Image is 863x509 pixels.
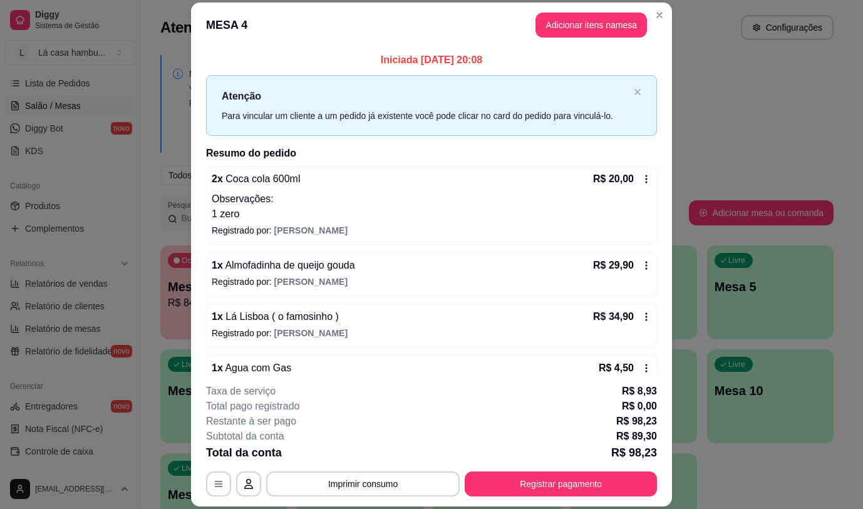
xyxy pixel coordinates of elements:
[593,258,634,273] p: R$ 29,90
[212,275,651,288] p: Registrado por:
[465,471,657,496] button: Registrar pagamento
[274,225,348,235] span: [PERSON_NAME]
[622,399,657,414] p: R$ 0,00
[212,172,300,187] p: 2 x
[206,53,657,68] p: Iniciada [DATE] 20:08
[206,429,284,444] p: Subtotal da conta
[611,444,657,461] p: R$ 98,23
[206,384,276,399] p: Taxa de serviço
[593,309,634,324] p: R$ 34,90
[212,327,651,339] p: Registrado por:
[206,444,282,461] p: Total da conta
[593,172,634,187] p: R$ 20,00
[212,192,651,207] p: Observações:
[206,146,657,161] h2: Resumo do pedido
[223,173,301,184] span: Coca cola 600ml
[223,260,355,270] span: Almofadinha de queijo gouda
[212,258,355,273] p: 1 x
[222,109,629,123] div: Para vincular um cliente a um pedido já existente você pode clicar no card do pedido para vinculá...
[191,3,672,48] header: MESA 4
[616,429,657,444] p: R$ 89,30
[266,471,460,496] button: Imprimir consumo
[212,224,651,237] p: Registrado por:
[634,88,641,96] button: close
[206,399,299,414] p: Total pago registrado
[274,277,348,287] span: [PERSON_NAME]
[212,309,339,324] p: 1 x
[599,361,634,376] p: R$ 4,50
[535,13,647,38] button: Adicionar itens namesa
[223,311,339,322] span: Lá Lisboa ( o famosinho )
[212,207,651,222] p: 1 zero
[622,384,657,399] p: R$ 8,93
[206,414,296,429] p: Restante à ser pago
[616,414,657,429] p: R$ 98,23
[649,5,669,25] button: Close
[222,88,629,104] p: Atenção
[274,328,348,338] span: [PERSON_NAME]
[223,362,291,373] span: Agua com Gas
[212,361,291,376] p: 1 x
